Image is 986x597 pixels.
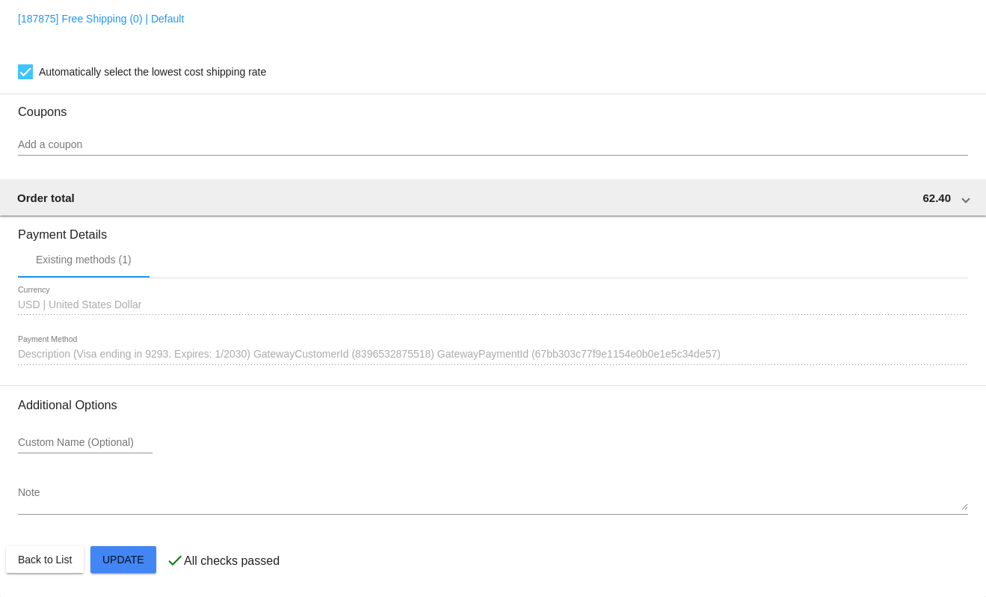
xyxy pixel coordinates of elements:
button: Back to List [6,546,84,573]
h3: Additional Options [18,398,968,412]
input: Add a coupon [18,139,968,151]
h3: Coupons [18,94,968,119]
button: Update [90,546,156,573]
mat-icon: check [166,551,184,569]
div: Existing methods (1) [36,254,132,266]
span: Back to List [18,554,72,566]
span: Automatically select the lowest cost shipping rate [39,63,266,81]
span: Description (Visa ending in 9293. Expires: 1/2030) GatewayCustomerId (8396532875518) GatewayPayme... [18,348,721,360]
span: 62.40 [922,192,951,204]
p: All checks passed [184,554,280,568]
h3: Payment Details [18,216,968,242]
span: Update [102,554,144,566]
span: USD | United States Dollar [18,298,141,310]
span: Order total [17,192,75,204]
input: Custom Name (Optional) [18,437,152,449]
a: [187875] Free Shipping (0) | Default [18,13,184,25]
